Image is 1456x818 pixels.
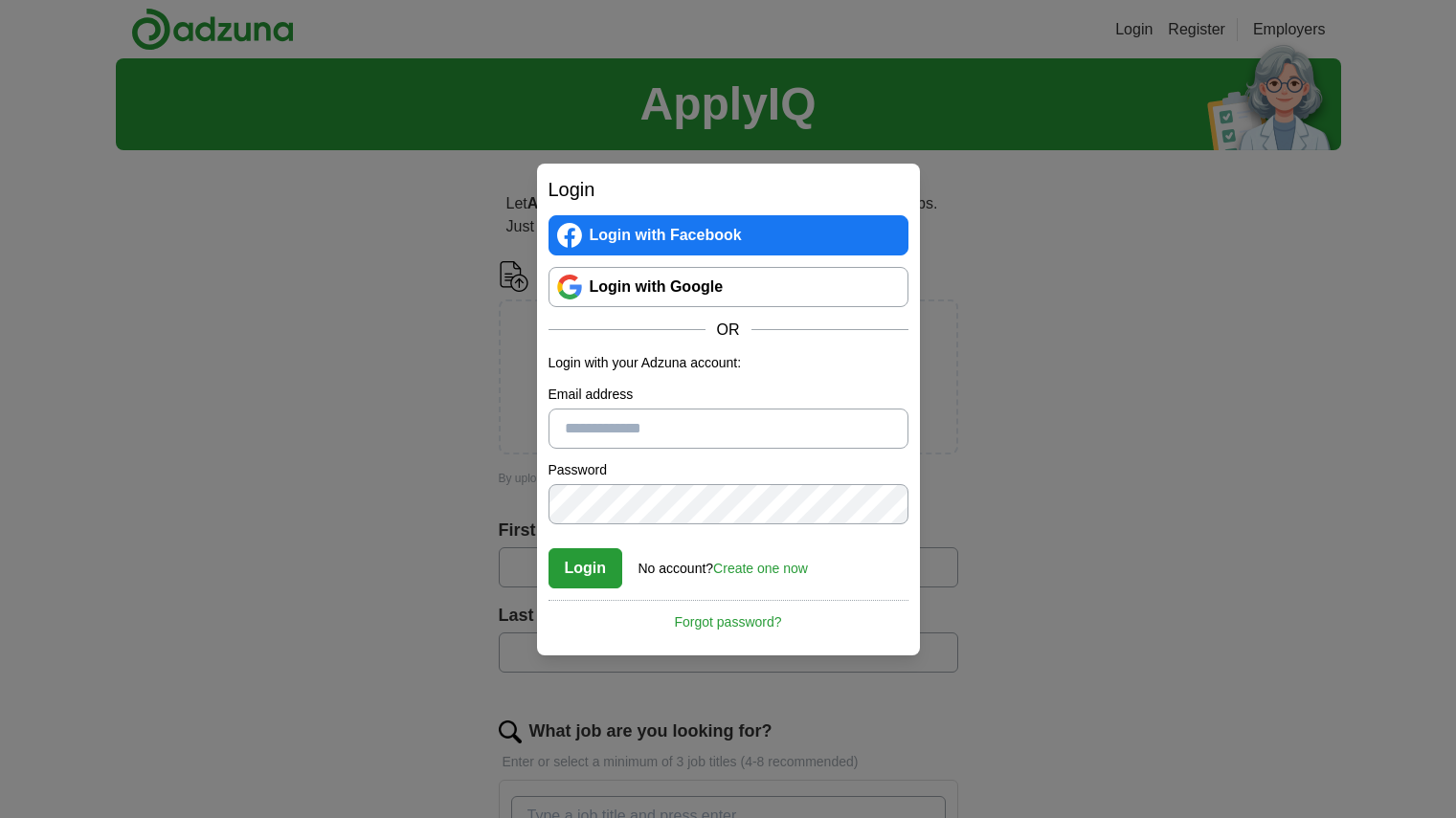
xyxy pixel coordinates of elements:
a: Create one now [713,561,808,576]
a: Forgot password? [549,600,908,632]
h2: Login [549,175,908,204]
p: Login with your Adzuna account: [549,353,908,373]
label: Password [549,460,908,480]
button: Login [549,548,623,588]
a: Login with Google [549,267,908,307]
div: No account? [638,547,808,579]
a: Login with Facebook [549,215,908,255]
span: OR [706,319,751,342]
label: Email address [549,385,908,405]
